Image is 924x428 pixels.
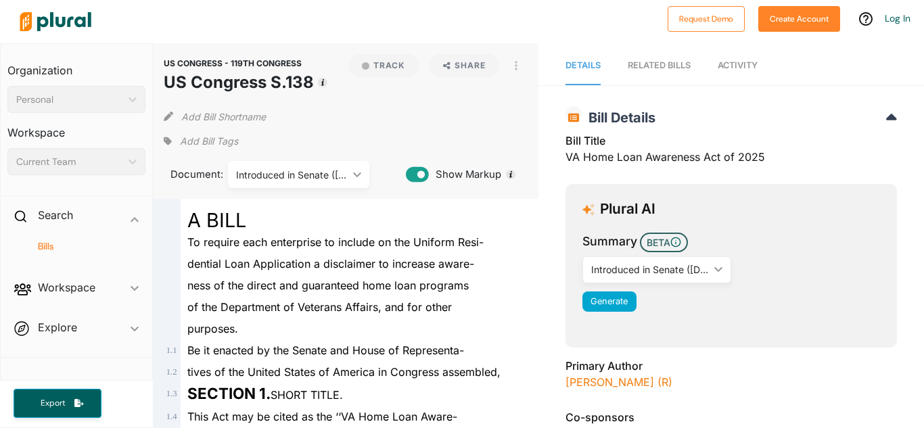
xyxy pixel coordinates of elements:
[7,51,145,80] h3: Organization
[187,322,238,335] span: purposes.
[582,291,637,312] button: Generate
[565,60,601,70] span: Details
[31,398,74,409] span: Export
[317,76,329,89] div: Tooltip anchor
[565,133,897,149] h3: Bill Title
[166,367,177,377] span: 1 . 2
[640,233,688,252] span: BETA
[187,235,484,249] span: To require each enterprise to include on the Uniform Resi-
[166,346,177,355] span: 1 . 1
[348,54,419,77] button: Track
[187,300,452,314] span: of the Department of Veterans Affairs, and for other
[429,167,501,182] span: Show Markup
[164,167,211,182] span: Document:
[565,375,672,389] a: [PERSON_NAME] (R)
[758,6,840,32] button: Create Account
[565,409,897,425] h3: Co-sponsors
[582,110,655,126] span: Bill Details
[668,6,745,32] button: Request Demo
[21,240,139,253] a: Bills
[187,410,457,423] span: This Act may be cited as the ‘‘VA Home Loan Aware-
[565,133,897,173] div: VA Home Loan Awareness Act of 2025
[430,54,499,77] button: Share
[718,60,758,70] span: Activity
[16,93,123,107] div: Personal
[166,412,177,421] span: 1 . 4
[187,365,501,379] span: tives of the United States of America in Congress assembled,
[628,47,691,85] a: RELATED BILLS
[180,135,238,148] span: Add Bill Tags
[187,343,464,357] span: Be it enacted by the Senate and House of Representa-
[164,70,314,95] h1: US Congress S.138
[582,233,637,250] h3: Summary
[164,131,238,151] div: Add tags
[600,201,655,218] h3: Plural AI
[758,11,840,25] a: Create Account
[591,296,628,306] span: Generate
[236,168,348,182] div: Introduced in Senate ([DATE])
[424,54,505,77] button: Share
[164,58,302,68] span: US CONGRESS - 119TH CONGRESS
[187,384,271,402] strong: SECTION 1.
[16,155,123,169] div: Current Team
[718,47,758,85] a: Activity
[591,262,709,277] div: Introduced in Senate ([DATE])
[565,47,601,85] a: Details
[7,113,145,143] h3: Workspace
[885,12,910,24] a: Log In
[187,208,246,232] span: A BILL
[628,59,691,72] div: RELATED BILLS
[187,257,474,270] span: dential Loan Application a disclaimer to increase aware-
[181,105,266,127] button: Add Bill Shortname
[38,208,73,222] h2: Search
[565,358,897,374] h3: Primary Author
[505,168,517,181] div: Tooltip anchor
[187,388,343,402] span: SHORT TITLE.
[166,389,177,398] span: 1 . 3
[14,389,101,418] button: Export
[668,11,745,25] a: Request Demo
[187,279,469,292] span: ness of the direct and guaranteed home loan programs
